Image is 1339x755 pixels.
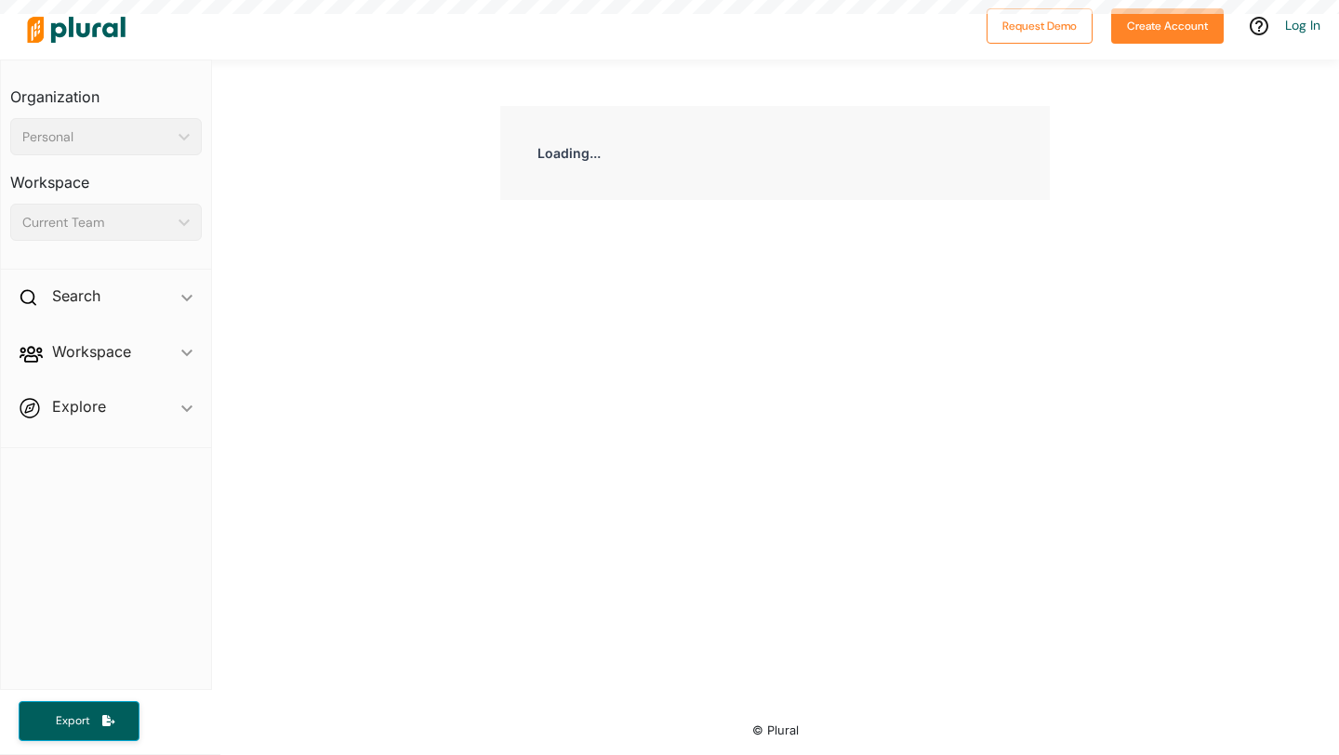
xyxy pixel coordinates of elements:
a: Log In [1285,17,1320,33]
h3: Organization [10,70,202,111]
div: Loading... [500,106,1050,200]
a: Create Account [1111,15,1224,34]
button: Request Demo [987,8,1093,44]
small: © Plural [752,723,799,737]
button: Create Account [1111,8,1224,44]
a: Request Demo [987,15,1093,34]
h2: Search [52,285,100,306]
div: Current Team [22,213,171,232]
span: Export [43,713,102,729]
div: Personal [22,127,171,147]
h3: Workspace [10,155,202,196]
button: Export [19,701,139,741]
